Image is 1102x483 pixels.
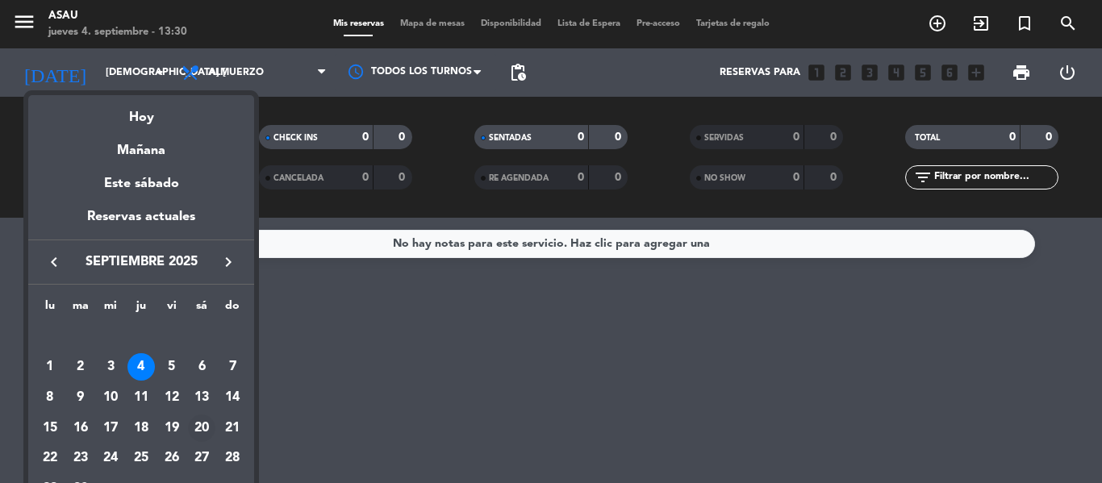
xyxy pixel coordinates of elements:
th: domingo [217,297,248,322]
div: 19 [158,414,186,442]
div: 1 [36,353,64,381]
div: 9 [67,384,94,411]
td: 5 de septiembre de 2025 [157,352,187,383]
td: 7 de septiembre de 2025 [217,352,248,383]
td: 23 de septiembre de 2025 [65,443,96,474]
td: 6 de septiembre de 2025 [187,352,218,383]
td: 8 de septiembre de 2025 [35,382,65,413]
i: keyboard_arrow_left [44,252,64,272]
div: 4 [127,353,155,381]
div: 3 [97,353,124,381]
th: sábado [187,297,218,322]
td: 17 de septiembre de 2025 [95,413,126,443]
div: 22 [36,445,64,473]
div: 24 [97,445,124,473]
td: 12 de septiembre de 2025 [157,382,187,413]
td: 25 de septiembre de 2025 [126,443,157,474]
td: 27 de septiembre de 2025 [187,443,218,474]
button: keyboard_arrow_left [40,252,69,273]
th: lunes [35,297,65,322]
div: 15 [36,414,64,442]
div: Hoy [28,95,254,128]
div: Este sábado [28,161,254,206]
td: 24 de septiembre de 2025 [95,443,126,474]
div: 16 [67,414,94,442]
td: 28 de septiembre de 2025 [217,443,248,474]
td: 22 de septiembre de 2025 [35,443,65,474]
td: SEP. [35,322,248,352]
div: Reservas actuales [28,206,254,239]
div: 14 [219,384,246,411]
button: keyboard_arrow_right [214,252,243,273]
th: miércoles [95,297,126,322]
td: 13 de septiembre de 2025 [187,382,218,413]
td: 3 de septiembre de 2025 [95,352,126,383]
th: martes [65,297,96,322]
div: 11 [127,384,155,411]
div: 25 [127,445,155,473]
span: septiembre 2025 [69,252,214,273]
td: 15 de septiembre de 2025 [35,413,65,443]
td: 4 de septiembre de 2025 [126,352,157,383]
td: 26 de septiembre de 2025 [157,443,187,474]
td: 1 de septiembre de 2025 [35,352,65,383]
div: 20 [188,414,215,442]
div: Mañana [28,128,254,161]
td: 19 de septiembre de 2025 [157,413,187,443]
th: viernes [157,297,187,322]
div: 5 [158,353,186,381]
div: 6 [188,353,215,381]
div: 23 [67,445,94,473]
div: 21 [219,414,246,442]
div: 7 [219,353,246,381]
div: 10 [97,384,124,411]
i: keyboard_arrow_right [219,252,238,272]
td: 16 de septiembre de 2025 [65,413,96,443]
div: 13 [188,384,215,411]
div: 17 [97,414,124,442]
td: 11 de septiembre de 2025 [126,382,157,413]
div: 28 [219,445,246,473]
td: 2 de septiembre de 2025 [65,352,96,383]
div: 27 [188,445,215,473]
td: 9 de septiembre de 2025 [65,382,96,413]
div: 8 [36,384,64,411]
td: 21 de septiembre de 2025 [217,413,248,443]
div: 12 [158,384,186,411]
td: 14 de septiembre de 2025 [217,382,248,413]
div: 2 [67,353,94,381]
td: 18 de septiembre de 2025 [126,413,157,443]
div: 26 [158,445,186,473]
td: 20 de septiembre de 2025 [187,413,218,443]
td: 10 de septiembre de 2025 [95,382,126,413]
div: 18 [127,414,155,442]
th: jueves [126,297,157,322]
